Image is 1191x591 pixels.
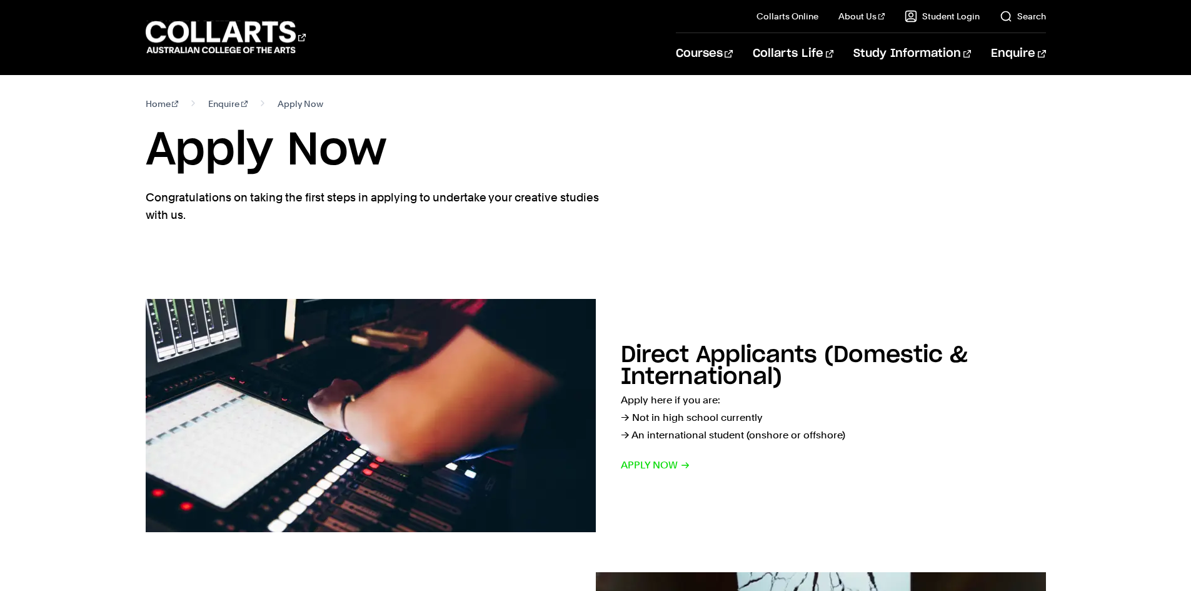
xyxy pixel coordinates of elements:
a: Enquire [991,33,1045,74]
h1: Apply Now [146,123,1046,179]
a: About Us [838,10,885,23]
p: Apply here if you are: → Not in high school currently → An international student (onshore or offs... [621,391,1046,444]
div: Go to homepage [146,19,306,55]
span: Apply Now [278,95,323,113]
p: Congratulations on taking the first steps in applying to undertake your creative studies with us. [146,189,602,224]
a: Search [1000,10,1046,23]
a: Enquire [208,95,248,113]
a: Courses [676,33,733,74]
h2: Direct Applicants (Domestic & International) [621,344,968,388]
a: Home [146,95,179,113]
a: Collarts Online [756,10,818,23]
span: Apply now [621,457,690,474]
a: Collarts Life [753,33,833,74]
a: Student Login [905,10,980,23]
a: Direct Applicants (Domestic & International) Apply here if you are:→ Not in high school currently... [146,299,1046,532]
a: Study Information [853,33,971,74]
